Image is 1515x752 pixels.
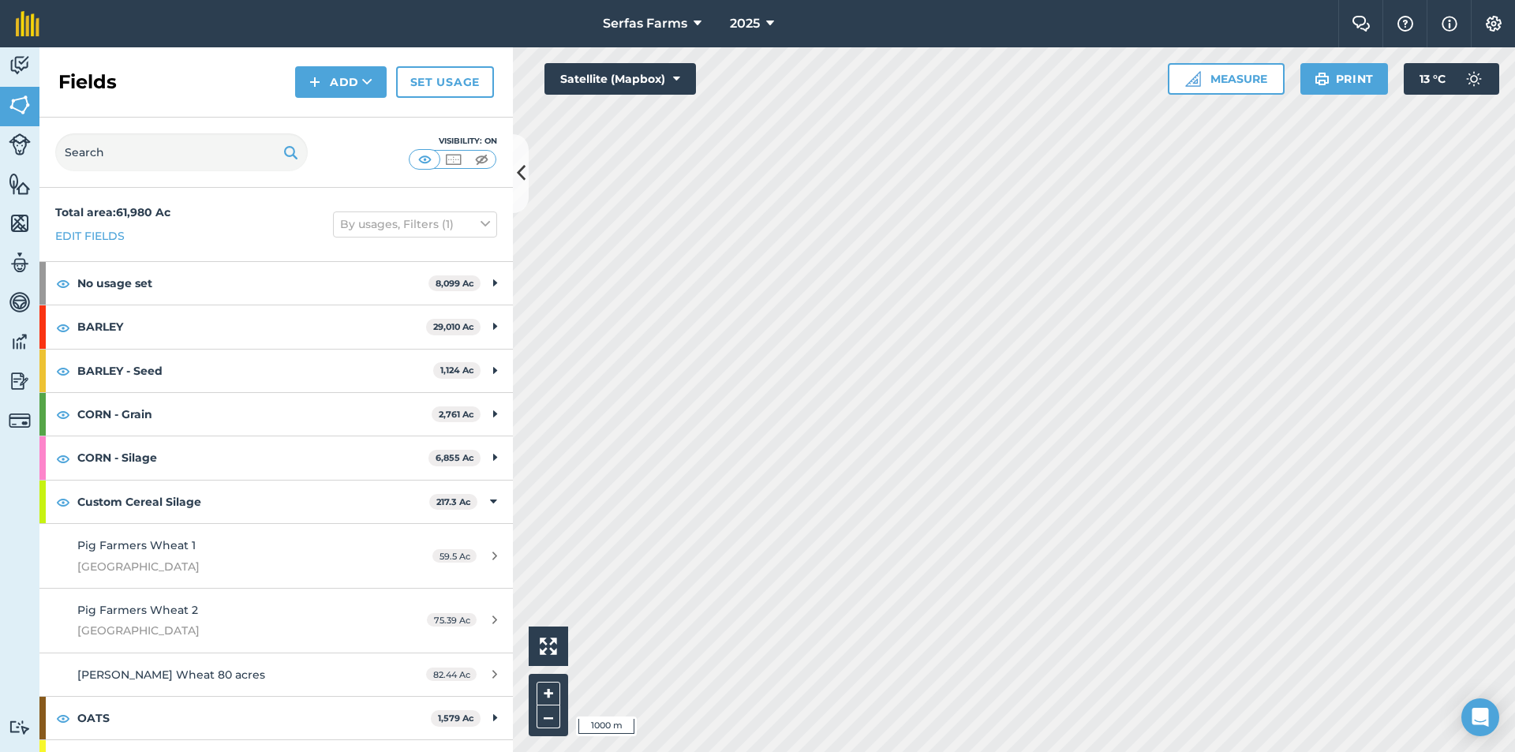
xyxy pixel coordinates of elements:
img: svg+xml;base64,PD94bWwgdmVyc2lvbj0iMS4wIiBlbmNvZGluZz0idXRmLTgiPz4KPCEtLSBHZW5lcmF0b3I6IEFkb2JlIE... [9,369,31,393]
img: svg+xml;base64,PD94bWwgdmVyc2lvbj0iMS4wIiBlbmNvZGluZz0idXRmLTgiPz4KPCEtLSBHZW5lcmF0b3I6IEFkb2JlIE... [9,251,31,275]
img: svg+xml;base64,PHN2ZyB4bWxucz0iaHR0cDovL3d3dy53My5vcmcvMjAwMC9zdmciIHdpZHRoPSIxOCIgaGVpZ2h0PSIyNC... [56,492,70,511]
img: fieldmargin Logo [16,11,39,36]
div: BARLEY - Seed1,124 Ac [39,350,513,392]
button: – [537,705,560,728]
img: svg+xml;base64,PHN2ZyB4bWxucz0iaHR0cDovL3d3dy53My5vcmcvMjAwMC9zdmciIHdpZHRoPSIxNyIgaGVpZ2h0PSIxNy... [1442,14,1457,33]
strong: 6,855 Ac [436,452,474,463]
img: svg+xml;base64,PHN2ZyB4bWxucz0iaHR0cDovL3d3dy53My5vcmcvMjAwMC9zdmciIHdpZHRoPSIxOCIgaGVpZ2h0PSIyNC... [56,318,70,337]
img: svg+xml;base64,PHN2ZyB4bWxucz0iaHR0cDovL3d3dy53My5vcmcvMjAwMC9zdmciIHdpZHRoPSIxOCIgaGVpZ2h0PSIyNC... [56,361,70,380]
img: svg+xml;base64,PHN2ZyB4bWxucz0iaHR0cDovL3d3dy53My5vcmcvMjAwMC9zdmciIHdpZHRoPSIxNCIgaGVpZ2h0PSIyNC... [309,73,320,92]
img: svg+xml;base64,PHN2ZyB4bWxucz0iaHR0cDovL3d3dy53My5vcmcvMjAwMC9zdmciIHdpZHRoPSIxOSIgaGVpZ2h0PSIyNC... [283,143,298,162]
div: Open Intercom Messenger [1461,698,1499,736]
strong: 1,579 Ac [438,713,474,724]
button: Satellite (Mapbox) [544,63,696,95]
img: svg+xml;base64,PD94bWwgdmVyc2lvbj0iMS4wIiBlbmNvZGluZz0idXRmLTgiPz4KPCEtLSBHZW5lcmF0b3I6IEFkb2JlIE... [1458,63,1490,95]
img: A cog icon [1484,16,1503,32]
a: Pig Farmers Wheat 1[GEOGRAPHIC_DATA]59.5 Ac [39,524,513,588]
span: 2025 [730,14,760,33]
button: By usages, Filters (1) [333,211,497,237]
img: svg+xml;base64,PHN2ZyB4bWxucz0iaHR0cDovL3d3dy53My5vcmcvMjAwMC9zdmciIHdpZHRoPSI1NiIgaGVpZ2h0PSI2MC... [9,211,31,235]
img: svg+xml;base64,PHN2ZyB4bWxucz0iaHR0cDovL3d3dy53My5vcmcvMjAwMC9zdmciIHdpZHRoPSI1MCIgaGVpZ2h0PSI0MC... [415,152,435,167]
span: [GEOGRAPHIC_DATA] [77,558,374,575]
img: Two speech bubbles overlapping with the left bubble in the forefront [1352,16,1371,32]
span: 13 ° C [1420,63,1446,95]
span: Pig Farmers Wheat 1 [77,538,196,552]
strong: No usage set [77,262,428,305]
div: OATS1,579 Ac [39,697,513,739]
span: 75.39 Ac [427,613,477,627]
img: svg+xml;base64,PD94bWwgdmVyc2lvbj0iMS4wIiBlbmNvZGluZz0idXRmLTgiPz4KPCEtLSBHZW5lcmF0b3I6IEFkb2JlIE... [9,290,31,314]
img: svg+xml;base64,PHN2ZyB4bWxucz0iaHR0cDovL3d3dy53My5vcmcvMjAwMC9zdmciIHdpZHRoPSIxOCIgaGVpZ2h0PSIyNC... [56,709,70,728]
div: Visibility: On [409,135,497,148]
button: + [537,682,560,705]
img: svg+xml;base64,PHN2ZyB4bWxucz0iaHR0cDovL3d3dy53My5vcmcvMjAwMC9zdmciIHdpZHRoPSIxOCIgaGVpZ2h0PSIyNC... [56,449,70,468]
div: CORN - Grain2,761 Ac [39,393,513,436]
strong: 29,010 Ac [433,321,474,332]
strong: 8,099 Ac [436,278,474,289]
img: svg+xml;base64,PD94bWwgdmVyc2lvbj0iMS4wIiBlbmNvZGluZz0idXRmLTgiPz4KPCEtLSBHZW5lcmF0b3I6IEFkb2JlIE... [9,54,31,77]
img: svg+xml;base64,PD94bWwgdmVyc2lvbj0iMS4wIiBlbmNvZGluZz0idXRmLTgiPz4KPCEtLSBHZW5lcmF0b3I6IEFkb2JlIE... [9,720,31,735]
img: Four arrows, one pointing top left, one top right, one bottom right and the last bottom left [540,638,557,655]
span: Serfas Farms [603,14,687,33]
button: Measure [1168,63,1285,95]
strong: BARLEY - Seed [77,350,433,392]
div: CORN - Silage6,855 Ac [39,436,513,479]
div: Custom Cereal Silage217.3 Ac [39,481,513,523]
img: svg+xml;base64,PHN2ZyB4bWxucz0iaHR0cDovL3d3dy53My5vcmcvMjAwMC9zdmciIHdpZHRoPSIxOCIgaGVpZ2h0PSIyNC... [56,405,70,424]
strong: Custom Cereal Silage [77,481,429,523]
img: svg+xml;base64,PD94bWwgdmVyc2lvbj0iMS4wIiBlbmNvZGluZz0idXRmLTgiPz4KPCEtLSBHZW5lcmF0b3I6IEFkb2JlIE... [9,410,31,432]
a: Pig Farmers Wheat 2[GEOGRAPHIC_DATA]75.39 Ac [39,589,513,653]
a: Edit fields [55,227,125,245]
strong: BARLEY [77,305,426,348]
img: svg+xml;base64,PHN2ZyB4bWxucz0iaHR0cDovL3d3dy53My5vcmcvMjAwMC9zdmciIHdpZHRoPSI1NiIgaGVpZ2h0PSI2MC... [9,93,31,117]
strong: OATS [77,697,431,739]
strong: Total area : 61,980 Ac [55,205,170,219]
input: Search [55,133,308,171]
strong: 217.3 Ac [436,496,471,507]
a: Set usage [396,66,494,98]
img: svg+xml;base64,PD94bWwgdmVyc2lvbj0iMS4wIiBlbmNvZGluZz0idXRmLTgiPz4KPCEtLSBHZW5lcmF0b3I6IEFkb2JlIE... [9,330,31,354]
span: [PERSON_NAME] Wheat 80 acres [77,668,265,682]
div: No usage set8,099 Ac [39,262,513,305]
h2: Fields [58,69,117,95]
img: svg+xml;base64,PHN2ZyB4bWxucz0iaHR0cDovL3d3dy53My5vcmcvMjAwMC9zdmciIHdpZHRoPSIxOCIgaGVpZ2h0PSIyNC... [56,274,70,293]
img: Ruler icon [1185,71,1201,87]
strong: 2,761 Ac [439,409,474,420]
img: svg+xml;base64,PD94bWwgdmVyc2lvbj0iMS4wIiBlbmNvZGluZz0idXRmLTgiPz4KPCEtLSBHZW5lcmF0b3I6IEFkb2JlIE... [9,133,31,155]
a: [PERSON_NAME] Wheat 80 acres82.44 Ac [39,653,513,696]
button: Add [295,66,387,98]
img: svg+xml;base64,PHN2ZyB4bWxucz0iaHR0cDovL3d3dy53My5vcmcvMjAwMC9zdmciIHdpZHRoPSIxOSIgaGVpZ2h0PSIyNC... [1315,69,1330,88]
img: svg+xml;base64,PHN2ZyB4bWxucz0iaHR0cDovL3d3dy53My5vcmcvMjAwMC9zdmciIHdpZHRoPSI1MCIgaGVpZ2h0PSI0MC... [443,152,463,167]
strong: CORN - Grain [77,393,432,436]
img: svg+xml;base64,PHN2ZyB4bWxucz0iaHR0cDovL3d3dy53My5vcmcvMjAwMC9zdmciIHdpZHRoPSI1MCIgaGVpZ2h0PSI0MC... [472,152,492,167]
span: 82.44 Ac [426,668,477,681]
span: Pig Farmers Wheat 2 [77,603,198,617]
strong: 1,124 Ac [440,365,474,376]
img: A question mark icon [1396,16,1415,32]
img: svg+xml;base64,PHN2ZyB4bWxucz0iaHR0cDovL3d3dy53My5vcmcvMjAwMC9zdmciIHdpZHRoPSI1NiIgaGVpZ2h0PSI2MC... [9,172,31,196]
span: [GEOGRAPHIC_DATA] [77,622,374,639]
strong: CORN - Silage [77,436,428,479]
div: BARLEY29,010 Ac [39,305,513,348]
span: 59.5 Ac [432,549,477,563]
button: 13 °C [1404,63,1499,95]
button: Print [1300,63,1389,95]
